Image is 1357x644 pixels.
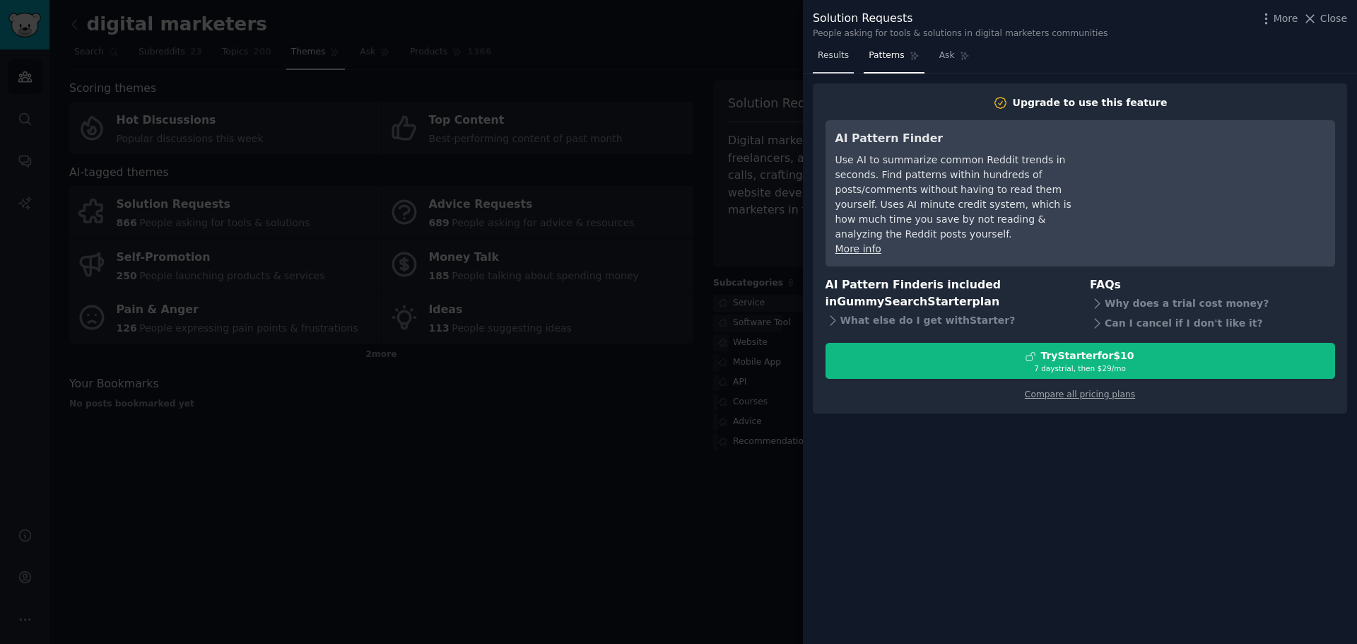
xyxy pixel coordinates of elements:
a: Ask [934,45,975,74]
a: Compare all pricing plans [1025,390,1135,399]
h3: AI Pattern Finder [835,130,1093,148]
div: People asking for tools & solutions in digital marketers communities [813,28,1108,40]
button: TryStarterfor$107 daystrial, then $29/mo [826,343,1335,379]
div: Try Starter for $10 [1040,349,1134,363]
div: 7 days trial, then $ 29 /mo [826,363,1334,373]
div: Upgrade to use this feature [1013,95,1168,110]
h3: FAQs [1090,276,1335,294]
button: More [1259,11,1298,26]
span: Patterns [869,49,904,62]
h3: AI Pattern Finder is included in plan [826,276,1071,311]
button: Close [1303,11,1347,26]
div: Why does a trial cost money? [1090,293,1335,313]
div: Can I cancel if I don't like it? [1090,313,1335,333]
a: Patterns [864,45,924,74]
iframe: YouTube video player [1113,130,1325,236]
span: Results [818,49,849,62]
div: What else do I get with Starter ? [826,311,1071,331]
span: Close [1320,11,1347,26]
div: Solution Requests [813,10,1108,28]
a: More info [835,243,881,254]
span: Ask [939,49,955,62]
div: Use AI to summarize common Reddit trends in seconds. Find patterns within hundreds of posts/comme... [835,153,1093,242]
span: GummySearch Starter [837,295,972,308]
a: Results [813,45,854,74]
span: More [1274,11,1298,26]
